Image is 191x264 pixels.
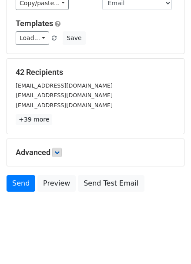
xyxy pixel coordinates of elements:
a: Preview [37,175,76,192]
iframe: Chat Widget [147,222,191,264]
small: [EMAIL_ADDRESS][DOMAIN_NAME] [16,92,113,98]
h5: Advanced [16,148,175,157]
button: Save [63,31,85,45]
small: [EMAIL_ADDRESS][DOMAIN_NAME] [16,102,113,108]
small: [EMAIL_ADDRESS][DOMAIN_NAME] [16,82,113,89]
a: +39 more [16,114,52,125]
a: Templates [16,19,53,28]
a: Send Test Email [78,175,144,192]
h5: 42 Recipients [16,68,175,77]
a: Load... [16,31,49,45]
a: Send [7,175,35,192]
